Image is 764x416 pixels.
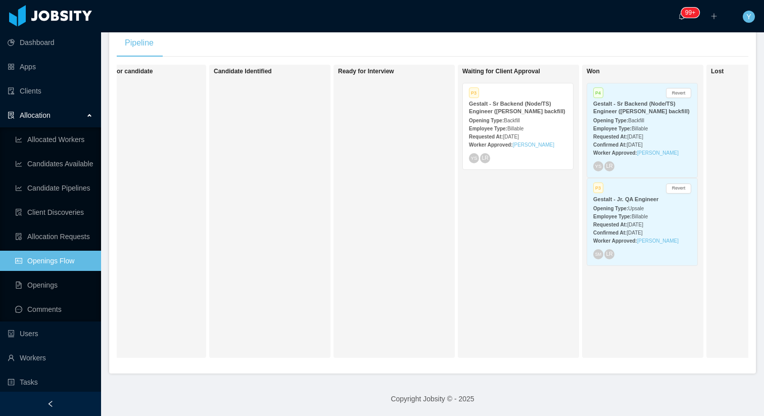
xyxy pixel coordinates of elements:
a: icon: messageComments [15,299,93,319]
i: icon: plus [710,13,718,20]
span: LR [606,164,612,169]
span: Billable [632,126,648,131]
strong: Requested At: [593,222,627,227]
i: icon: bell [678,13,685,20]
span: [DATE] [627,142,642,148]
strong: Worker Approved: [593,238,637,244]
button: Revert [666,183,691,194]
span: [DATE] [627,230,642,236]
span: LR [482,155,488,161]
a: icon: pie-chartDashboard [8,32,93,53]
span: [DATE] [627,134,643,140]
a: icon: auditClients [8,81,93,101]
strong: Opening Type: [469,118,504,123]
span: Upsale [628,206,644,211]
a: icon: appstoreApps [8,57,93,77]
a: icon: file-doneAllocation Requests [15,226,93,247]
i: icon: solution [8,112,15,119]
a: [PERSON_NAME] [637,150,679,156]
strong: Gestalt - Sr Backend (Node/TS) Engineer ([PERSON_NAME] backfill) [469,101,565,114]
span: P4 [593,87,603,98]
strong: Opening Type: [593,206,628,211]
a: icon: file-searchClient Discoveries [15,202,93,222]
h1: Candidate Identified [214,68,355,75]
strong: Requested At: [469,134,503,140]
strong: Worker Approved: [593,150,637,156]
strong: Confirmed At: [593,142,627,148]
span: YS [470,155,477,161]
h1: Won [587,68,728,75]
span: Billable [507,126,523,131]
a: icon: profileTasks [8,372,93,392]
span: LR [606,251,612,257]
strong: Gestalt - Sr Backend (Node/TS) Engineer ([PERSON_NAME] backfill) [593,101,690,114]
div: Pipeline [117,29,162,57]
span: [DATE] [627,222,643,227]
a: icon: userWorkers [8,348,93,368]
strong: Confirmed At: [593,230,627,236]
strong: Worker Approved: [469,142,513,148]
span: Backfill [628,118,644,123]
strong: Employee Type: [593,126,632,131]
a: [PERSON_NAME] [637,238,679,244]
span: Backfill [504,118,520,123]
strong: Opening Type: [593,118,628,123]
span: SM [595,252,601,256]
h1: Looking for candidate [89,68,231,75]
h1: Ready for Interview [338,68,480,75]
a: icon: line-chartCandidate Pipelines [15,178,93,198]
a: [PERSON_NAME] [513,142,554,148]
a: icon: file-textOpenings [15,275,93,295]
strong: Employee Type: [593,214,632,219]
strong: Gestalt - Jr. QA Engineer [593,196,658,202]
span: YS [595,164,601,169]
span: [DATE] [503,134,518,140]
span: Billable [632,214,648,219]
span: P3 [593,182,603,193]
span: Allocation [20,111,51,119]
h1: Waiting for Client Approval [462,68,604,75]
strong: Requested At: [593,134,627,140]
a: icon: line-chartAllocated Workers [15,129,93,150]
a: icon: robotUsers [8,323,93,344]
sup: 388 [681,8,699,18]
button: Revert [666,88,691,98]
strong: Employee Type: [469,126,507,131]
a: icon: idcardOpenings Flow [15,251,93,271]
span: P3 [469,87,479,98]
a: icon: line-chartCandidates Available [15,154,93,174]
span: Y [746,11,751,23]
